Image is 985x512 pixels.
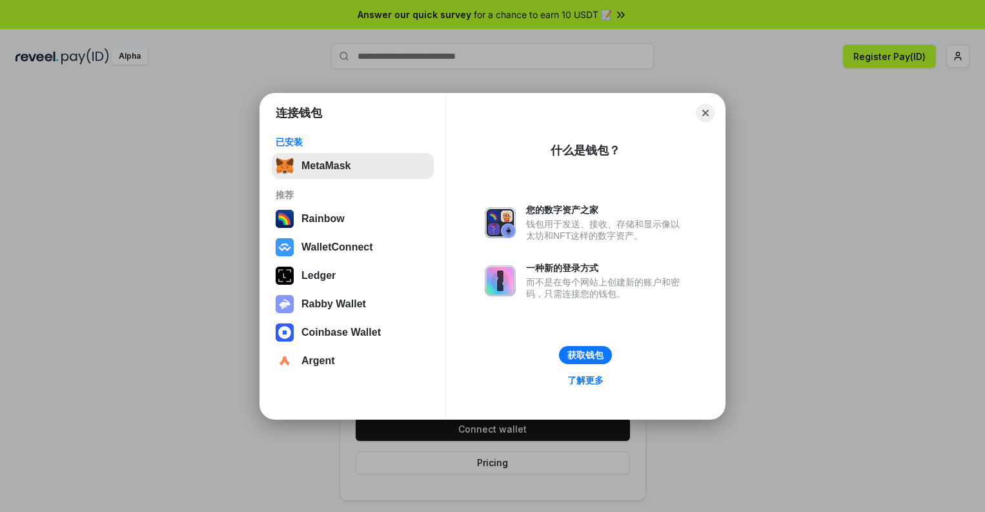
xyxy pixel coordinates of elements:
button: Rainbow [272,206,434,232]
div: Argent [301,355,335,367]
button: Close [696,104,715,122]
img: svg+xml,%3Csvg%20width%3D%22120%22%20height%3D%22120%22%20viewBox%3D%220%200%20120%20120%22%20fil... [276,210,294,228]
div: 什么是钱包？ [551,143,620,158]
button: Argent [272,348,434,374]
div: MetaMask [301,160,350,172]
button: MetaMask [272,153,434,179]
button: WalletConnect [272,234,434,260]
div: 已安装 [276,136,430,148]
img: svg+xml,%3Csvg%20xmlns%3D%22http%3A%2F%2Fwww.w3.org%2F2000%2Fsvg%22%20fill%3D%22none%22%20viewBox... [485,207,516,238]
img: svg+xml,%3Csvg%20xmlns%3D%22http%3A%2F%2Fwww.w3.org%2F2000%2Fsvg%22%20fill%3D%22none%22%20viewBox... [485,265,516,296]
div: Ledger [301,270,336,282]
button: Rabby Wallet [272,291,434,317]
div: 而不是在每个网站上创建新的账户和密码，只需连接您的钱包。 [526,276,686,300]
div: 钱包用于发送、接收、存储和显示像以太坊和NFT这样的数字资产。 [526,218,686,241]
img: svg+xml,%3Csvg%20width%3D%2228%22%20height%3D%2228%22%20viewBox%3D%220%200%2028%2028%22%20fill%3D... [276,352,294,370]
a: 了解更多 [560,372,611,389]
div: 推荐 [276,189,430,201]
img: svg+xml,%3Csvg%20width%3D%2228%22%20height%3D%2228%22%20viewBox%3D%220%200%2028%2028%22%20fill%3D... [276,323,294,342]
button: Coinbase Wallet [272,320,434,345]
div: 一种新的登录方式 [526,262,686,274]
div: 获取钱包 [567,349,604,361]
div: WalletConnect [301,241,373,253]
img: svg+xml,%3Csvg%20width%3D%2228%22%20height%3D%2228%22%20viewBox%3D%220%200%2028%2028%22%20fill%3D... [276,238,294,256]
div: 了解更多 [567,374,604,386]
img: svg+xml,%3Csvg%20fill%3D%22none%22%20height%3D%2233%22%20viewBox%3D%220%200%2035%2033%22%20width%... [276,157,294,175]
div: Rabby Wallet [301,298,366,310]
button: Ledger [272,263,434,289]
div: Coinbase Wallet [301,327,381,338]
img: svg+xml,%3Csvg%20xmlns%3D%22http%3A%2F%2Fwww.w3.org%2F2000%2Fsvg%22%20width%3D%2228%22%20height%3... [276,267,294,285]
img: svg+xml,%3Csvg%20xmlns%3D%22http%3A%2F%2Fwww.w3.org%2F2000%2Fsvg%22%20fill%3D%22none%22%20viewBox... [276,295,294,313]
div: Rainbow [301,213,345,225]
button: 获取钱包 [559,346,612,364]
h1: 连接钱包 [276,105,322,121]
div: 您的数字资产之家 [526,204,686,216]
